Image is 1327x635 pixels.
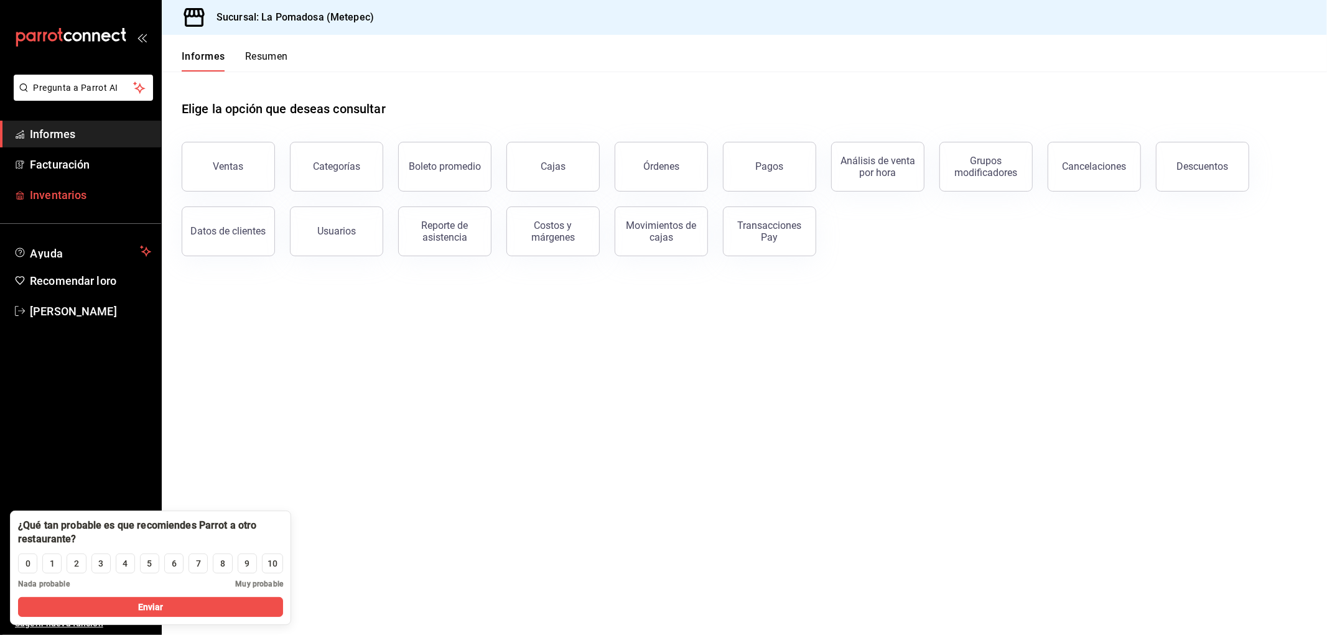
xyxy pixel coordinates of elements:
button: 0 [18,554,37,573]
font: Transacciones Pay [738,220,802,243]
font: Órdenes [643,160,679,172]
button: 1 [42,554,62,573]
div: pestañas de navegación [182,50,288,72]
button: Transacciones Pay [723,206,816,256]
button: Pregunta a Parrot AI [14,75,153,101]
font: 10 [268,559,277,568]
button: 2 [67,554,86,573]
button: Boleto promedio [398,142,491,192]
font: Informes [182,50,225,62]
font: Inventarios [30,188,86,202]
button: Enviar [18,597,283,617]
font: Descuentos [1177,160,1229,172]
font: Cancelaciones [1063,160,1127,172]
font: 7 [196,559,201,568]
button: Movimientos de cajas [615,206,708,256]
font: Muy probable [235,580,283,588]
button: Grupos modificadores [939,142,1033,192]
button: Análisis de venta por hora [831,142,924,192]
button: Datos de clientes [182,206,275,256]
font: Análisis de venta por hora [840,155,915,178]
button: Categorías [290,142,383,192]
font: 3 [98,559,103,568]
font: Enviar [138,602,164,612]
font: Grupos modificadores [955,155,1018,178]
font: Facturación [30,158,90,171]
button: Cancelaciones [1048,142,1141,192]
button: 9 [238,554,257,573]
font: Elige la opción que deseas consultar [182,101,386,116]
font: Nada probable [18,580,70,588]
font: Boleto promedio [409,160,481,172]
button: 10 [262,554,283,573]
font: Ayuda [30,247,63,260]
font: 2 [74,559,79,568]
font: 9 [244,559,249,568]
button: Usuarios [290,206,383,256]
button: 7 [189,554,208,573]
button: abrir_cajón_menú [137,32,147,42]
font: Usuarios [317,225,356,237]
font: 0 [26,559,30,568]
font: Reporte de asistencia [422,220,468,243]
font: Movimientos de cajas [626,220,697,243]
a: Cajas [506,142,600,192]
button: Descuentos [1156,142,1249,192]
button: Reporte de asistencia [398,206,491,256]
font: 1 [50,559,55,568]
font: 8 [220,559,225,568]
button: 4 [116,554,135,573]
font: Pregunta a Parrot AI [34,83,118,93]
font: Sucursal: La Pomadosa (Metepec) [217,11,374,23]
font: Datos de clientes [191,225,266,237]
a: Pregunta a Parrot AI [9,90,153,103]
font: 6 [172,559,177,568]
font: Cajas [541,160,566,172]
button: Órdenes [615,142,708,192]
font: Costos y márgenes [531,220,575,243]
font: Pagos [756,160,784,172]
font: Ventas [213,160,244,172]
font: Informes [30,127,75,141]
font: [PERSON_NAME] [30,305,117,318]
button: 8 [213,554,232,573]
button: 6 [164,554,184,573]
button: 3 [91,554,111,573]
button: 5 [140,554,159,573]
font: 4 [123,559,128,568]
button: Costos y márgenes [506,206,600,256]
font: Categorías [313,160,360,172]
button: Ventas [182,142,275,192]
font: Recomendar loro [30,274,116,287]
font: 5 [147,559,152,568]
button: Pagos [723,142,816,192]
font: Resumen [245,50,288,62]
